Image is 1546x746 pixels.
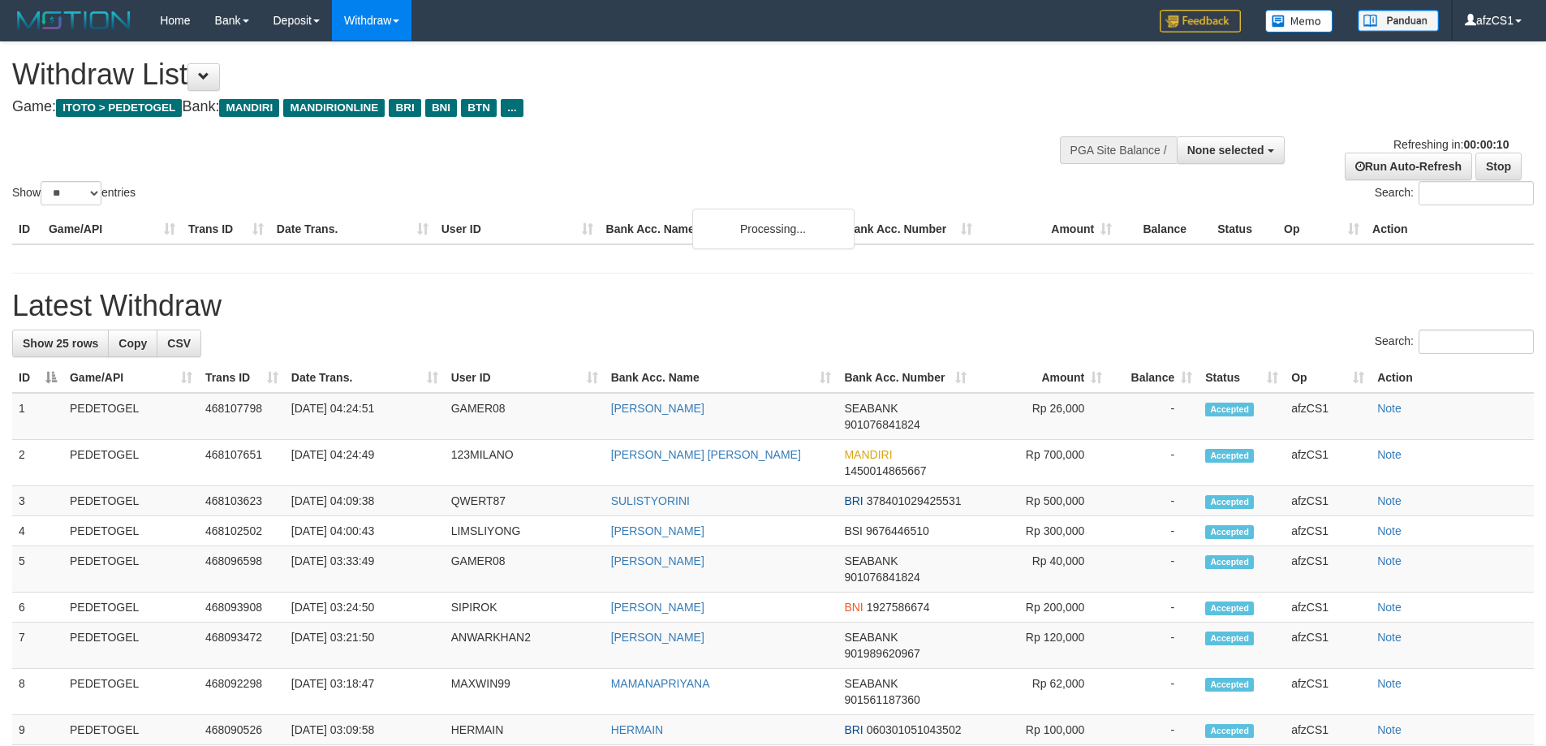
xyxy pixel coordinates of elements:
th: User ID: activate to sort column ascending [445,363,605,393]
a: CSV [157,330,201,357]
span: Copy [118,337,147,350]
td: Rp 500,000 [973,486,1109,516]
td: 468092298 [199,669,285,715]
span: CSV [167,337,191,350]
span: Refreshing in: [1393,138,1509,151]
th: Date Trans. [270,214,435,244]
td: PEDETOGEL [63,623,199,669]
td: 468107798 [199,393,285,440]
th: Bank Acc. Name [600,214,840,244]
th: Status: activate to sort column ascending [1199,363,1285,393]
span: Copy 901076841824 to clipboard [844,571,919,584]
th: Action [1371,363,1534,393]
input: Search: [1419,181,1534,205]
label: Search: [1375,181,1534,205]
h1: Latest Withdraw [12,290,1534,322]
a: [PERSON_NAME] [611,601,704,614]
label: Show entries [12,181,136,205]
img: MOTION_logo.png [12,8,136,32]
th: Amount: activate to sort column ascending [973,363,1109,393]
td: PEDETOGEL [63,669,199,715]
td: Rp 200,000 [973,593,1109,623]
td: [DATE] 04:09:38 [285,486,445,516]
span: Copy 901076841824 to clipboard [844,418,919,431]
td: afzCS1 [1285,516,1371,546]
td: - [1109,516,1199,546]
span: MANDIRI [219,99,279,117]
th: User ID [435,214,600,244]
span: Show 25 rows [23,337,98,350]
td: Rp 120,000 [973,623,1109,669]
span: BRI [844,723,863,736]
th: Game/API: activate to sort column ascending [63,363,199,393]
td: PEDETOGEL [63,440,199,486]
th: Trans ID: activate to sort column ascending [199,363,285,393]
td: - [1109,393,1199,440]
span: MANDIRIONLINE [283,99,385,117]
a: Run Auto-Refresh [1345,153,1472,180]
div: PGA Site Balance / [1060,136,1177,164]
span: Accepted [1205,449,1254,463]
td: [DATE] 03:33:49 [285,546,445,593]
span: BRI [389,99,420,117]
td: 8 [12,669,63,715]
td: [DATE] 03:09:58 [285,715,445,745]
td: GAMER08 [445,546,605,593]
span: Accepted [1205,495,1254,509]
span: SEABANK [844,677,898,690]
th: Action [1366,214,1534,244]
a: Note [1377,402,1402,415]
span: BSI [844,524,863,537]
th: Game/API [42,214,182,244]
span: Copy 9676446510 to clipboard [866,524,929,537]
span: BNI [425,99,457,117]
td: PEDETOGEL [63,486,199,516]
span: Copy 060301051043502 to clipboard [867,723,962,736]
h1: Withdraw List [12,58,1014,91]
td: afzCS1 [1285,623,1371,669]
th: Bank Acc. Name: activate to sort column ascending [605,363,838,393]
img: Feedback.jpg [1160,10,1241,32]
a: [PERSON_NAME] [PERSON_NAME] [611,448,801,461]
td: SIPIROK [445,593,605,623]
strong: 00:00:10 [1463,138,1509,151]
td: afzCS1 [1285,669,1371,715]
td: GAMER08 [445,393,605,440]
a: [PERSON_NAME] [611,554,704,567]
span: Copy 1927586674 to clipboard [867,601,930,614]
span: Accepted [1205,724,1254,738]
td: [DATE] 04:24:49 [285,440,445,486]
span: Accepted [1205,555,1254,569]
td: QWERT87 [445,486,605,516]
a: Show 25 rows [12,330,109,357]
td: 468103623 [199,486,285,516]
td: - [1109,546,1199,593]
a: Stop [1475,153,1522,180]
td: 4 [12,516,63,546]
a: [PERSON_NAME] [611,402,704,415]
td: ANWARKHAN2 [445,623,605,669]
th: Trans ID [182,214,270,244]
a: Note [1377,524,1402,537]
td: 468096598 [199,546,285,593]
td: HERMAIN [445,715,605,745]
th: Date Trans.: activate to sort column ascending [285,363,445,393]
td: 468102502 [199,516,285,546]
th: ID: activate to sort column descending [12,363,63,393]
td: 1 [12,393,63,440]
td: - [1109,623,1199,669]
a: Note [1377,677,1402,690]
a: Note [1377,723,1402,736]
th: Op: activate to sort column ascending [1285,363,1371,393]
td: - [1109,593,1199,623]
span: SEABANK [844,402,898,415]
th: Bank Acc. Number: activate to sort column ascending [838,363,973,393]
td: 3 [12,486,63,516]
td: - [1109,715,1199,745]
td: - [1109,440,1199,486]
span: Copy 378401029425531 to clipboard [867,494,962,507]
label: Search: [1375,330,1534,354]
td: - [1109,486,1199,516]
img: panduan.png [1358,10,1439,32]
span: Accepted [1205,678,1254,692]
